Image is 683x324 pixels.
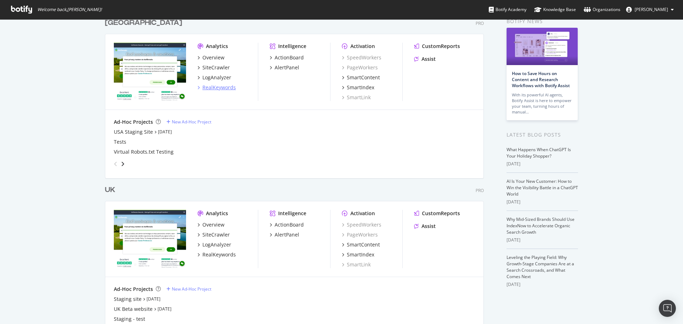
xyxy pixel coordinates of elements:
[158,306,171,312] a: [DATE]
[105,18,185,28] a: [GEOGRAPHIC_DATA]
[166,286,211,292] a: New Ad-Hoc Project
[620,4,679,15] button: [PERSON_NAME]
[350,210,375,217] div: Activation
[114,315,145,323] a: Staging - test
[278,43,306,50] div: Intelligence
[342,74,380,81] a: SmartContent
[507,216,575,235] a: Why Mid-Sized Brands Should Use IndexNow to Accelerate Organic Search Growth
[197,241,231,248] a: LogAnalyzer
[635,6,668,12] span: Tom Duncombe
[507,178,578,197] a: AI Is Your New Customer: How to Win the Visibility Battle in a ChatGPT World
[507,254,574,280] a: Leveling the Playing Field: Why Growth-Stage Companies Are at a Search Crossroads, and What Comes...
[202,221,224,228] div: Overview
[342,84,374,91] a: SmartIndex
[476,20,484,26] div: Pro
[507,17,578,25] div: Botify news
[202,64,230,71] div: SiteCrawler
[414,223,436,230] a: Assist
[342,231,378,238] a: PageWorkers
[270,231,299,238] a: AlertPanel
[507,28,578,65] img: How to Save Hours on Content and Research Workflows with Botify Assist
[114,43,186,100] img: www.golfbreaks.com/en-us/
[342,54,381,61] a: SpeedWorkers
[206,43,228,50] div: Analytics
[114,210,186,267] img: www.golfbreaks.com/en-gb/
[270,54,304,61] a: ActionBoard
[197,221,224,228] a: Overview
[507,147,571,159] a: What Happens When ChatGPT Is Your Holiday Shopper?
[275,221,304,228] div: ActionBoard
[422,55,436,63] div: Assist
[120,160,125,168] div: angle-right
[347,241,380,248] div: SmartContent
[342,221,381,228] a: SpeedWorkers
[114,296,142,303] a: Staging site
[507,237,578,243] div: [DATE]
[342,261,371,268] a: SmartLink
[275,54,304,61] div: ActionBoard
[584,6,620,13] div: Organizations
[507,199,578,205] div: [DATE]
[342,64,378,71] a: PageWorkers
[275,231,299,238] div: AlertPanel
[342,251,374,258] a: SmartIndex
[105,185,118,195] a: UK
[202,241,231,248] div: LogAnalyzer
[114,286,153,293] div: Ad-Hoc Projects
[414,43,460,50] a: CustomReports
[202,251,236,258] div: RealKeywords
[489,6,526,13] div: Botify Academy
[114,306,153,313] a: UK Beta website
[422,43,460,50] div: CustomReports
[350,43,375,50] div: Activation
[114,128,153,136] a: USA Staging Site
[512,92,572,115] div: With its powerful AI agents, Botify Assist is here to empower your team, turning hours of manual…
[105,18,182,28] div: [GEOGRAPHIC_DATA]
[197,54,224,61] a: Overview
[270,221,304,228] a: ActionBoard
[414,55,436,63] a: Assist
[534,6,576,13] div: Knowledge Base
[202,54,224,61] div: Overview
[507,281,578,288] div: [DATE]
[347,74,380,81] div: SmartContent
[278,210,306,217] div: Intelligence
[202,74,231,81] div: LogAnalyzer
[507,131,578,139] div: Latest Blog Posts
[37,7,102,12] span: Welcome back, [PERSON_NAME] !
[202,231,230,238] div: SiteCrawler
[275,64,299,71] div: AlertPanel
[507,161,578,167] div: [DATE]
[197,231,230,238] a: SiteCrawler
[197,64,230,71] a: SiteCrawler
[270,64,299,71] a: AlertPanel
[197,251,236,258] a: RealKeywords
[342,241,380,248] a: SmartContent
[114,138,126,145] a: Tests
[197,74,231,81] a: LogAnalyzer
[422,223,436,230] div: Assist
[659,300,676,317] div: Open Intercom Messenger
[422,210,460,217] div: CustomReports
[476,187,484,193] div: Pro
[114,148,174,155] div: Virtual Robots.txt Testing
[512,70,570,89] a: How to Save Hours on Content and Research Workflows with Botify Assist
[172,286,211,292] div: New Ad-Hoc Project
[347,84,374,91] div: SmartIndex
[147,296,160,302] a: [DATE]
[347,251,374,258] div: SmartIndex
[342,94,371,101] a: SmartLink
[166,119,211,125] a: New Ad-Hoc Project
[114,118,153,126] div: Ad-Hoc Projects
[158,129,172,135] a: [DATE]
